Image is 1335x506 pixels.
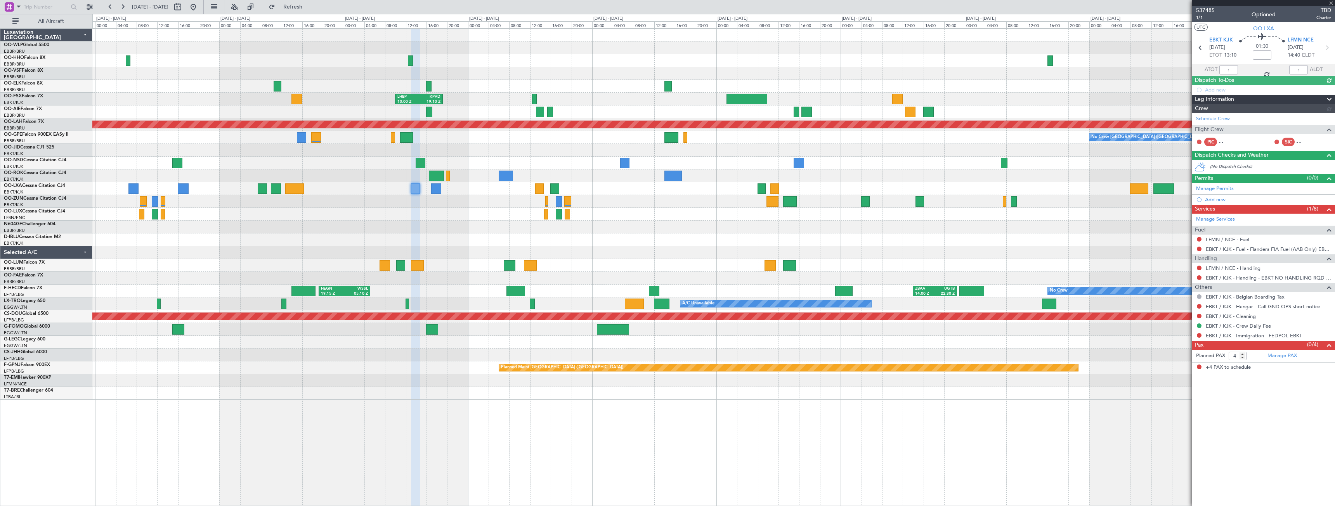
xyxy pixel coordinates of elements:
[4,81,43,86] a: OO-ELKFalcon 8X
[219,21,240,28] div: 00:00
[4,68,22,73] span: OO-VSF
[841,21,861,28] div: 00:00
[345,291,368,297] div: 05:10 Z
[4,183,65,188] a: OO-LXACessna Citation CJ4
[277,4,309,10] span: Refresh
[1195,151,1269,160] span: Dispatch Checks and Weather
[4,363,50,367] a: F-GPNJFalcon 900EX
[4,260,23,265] span: OO-LUM
[4,189,23,195] a: EBKT/KJK
[965,21,985,28] div: 00:00
[1050,285,1068,297] div: No Crew
[4,356,24,361] a: LFPB/LBG
[265,1,312,13] button: Refresh
[344,21,364,28] div: 00:00
[4,337,21,342] span: G-LEGC
[1206,364,1251,371] span: +4 PAX to schedule
[1307,174,1318,182] span: (0/0)
[4,350,21,354] span: CS-JHH
[1267,352,1297,360] a: Manage PAX
[4,151,23,157] a: EBKT/KJK
[4,209,65,214] a: OO-LUXCessna Citation CJ4
[132,3,168,10] span: [DATE] - [DATE]
[321,286,344,292] div: HEGN
[4,138,25,144] a: EBBR/BRU
[4,228,25,233] a: EBBR/BRU
[935,291,955,297] div: 22:30 Z
[1068,21,1089,28] div: 20:00
[4,304,27,310] a: EGGW/LTN
[397,99,419,105] div: 10:00 Z
[489,21,509,28] div: 04:00
[718,16,747,22] div: [DATE] - [DATE]
[4,94,22,98] span: OO-FSX
[4,260,45,265] a: OO-LUMFalcon 7X
[116,21,137,28] div: 04:00
[4,279,25,285] a: EBBR/BRU
[1302,52,1314,59] span: ELDT
[4,299,45,303] a: LX-TROLegacy 650
[862,21,882,28] div: 04:00
[1252,10,1276,19] div: Optioned
[1196,216,1235,223] a: Manage Services
[4,107,42,111] a: OO-AIEFalcon 7X
[406,21,427,28] div: 12:00
[4,81,21,86] span: OO-ELK
[4,375,19,380] span: T7-EMI
[944,21,965,28] div: 20:00
[4,125,25,131] a: EBBR/BRU
[1195,254,1217,263] span: Handling
[24,1,68,13] input: Trip Number
[4,337,45,342] a: G-LEGCLegacy 600
[137,21,157,28] div: 08:00
[4,164,23,169] a: EBKT/KJK
[323,21,343,28] div: 20:00
[178,21,199,28] div: 16:00
[4,222,22,226] span: N604GF
[1195,226,1205,235] span: Fuel
[4,145,54,150] a: OO-JIDCessna CJ1 525
[4,286,21,290] span: F-HECD
[530,21,551,28] div: 12:00
[4,317,24,323] a: LFPB/LBG
[4,119,44,124] a: OO-LAHFalcon 7X
[572,21,592,28] div: 20:00
[4,196,23,201] span: OO-ZUN
[4,330,27,336] a: EGGW/LTN
[4,145,20,150] span: OO-JID
[364,21,385,28] div: 04:00
[1110,21,1130,28] div: 04:00
[1205,66,1217,74] span: ATOT
[1206,303,1320,310] a: EBKT / KJK - Hangar - Call GND OPS short notice
[468,21,489,28] div: 00:00
[1091,16,1120,22] div: [DATE] - [DATE]
[1310,66,1323,74] span: ALDT
[261,21,281,28] div: 08:00
[1256,43,1268,50] span: 01:30
[4,368,24,374] a: LFPB/LBG
[682,298,714,309] div: A/C Unavailable
[737,21,758,28] div: 04:00
[1130,21,1151,28] div: 08:00
[4,158,23,162] span: OO-NSG
[1027,21,1047,28] div: 12:00
[675,21,695,28] div: 16:00
[903,21,923,28] div: 12:00
[4,112,25,118] a: EBBR/BRU
[1195,174,1213,183] span: Permits
[593,16,623,22] div: [DATE] - [DATE]
[820,21,841,28] div: 20:00
[4,266,25,272] a: EBBR/BRU
[345,286,368,292] div: WSSL
[4,171,66,175] a: OO-ROKCessna Citation CJ4
[501,362,623,373] div: Planned Maint [GEOGRAPHIC_DATA] ([GEOGRAPHIC_DATA])
[778,21,799,28] div: 12:00
[4,388,20,393] span: T7-BRE
[1196,6,1215,14] span: 537485
[1172,21,1193,28] div: 16:00
[758,21,778,28] div: 08:00
[1196,185,1234,193] a: Manage Permits
[199,21,219,28] div: 20:00
[1195,341,1203,350] span: Pax
[1206,313,1256,319] a: EBKT / KJK - Cleaning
